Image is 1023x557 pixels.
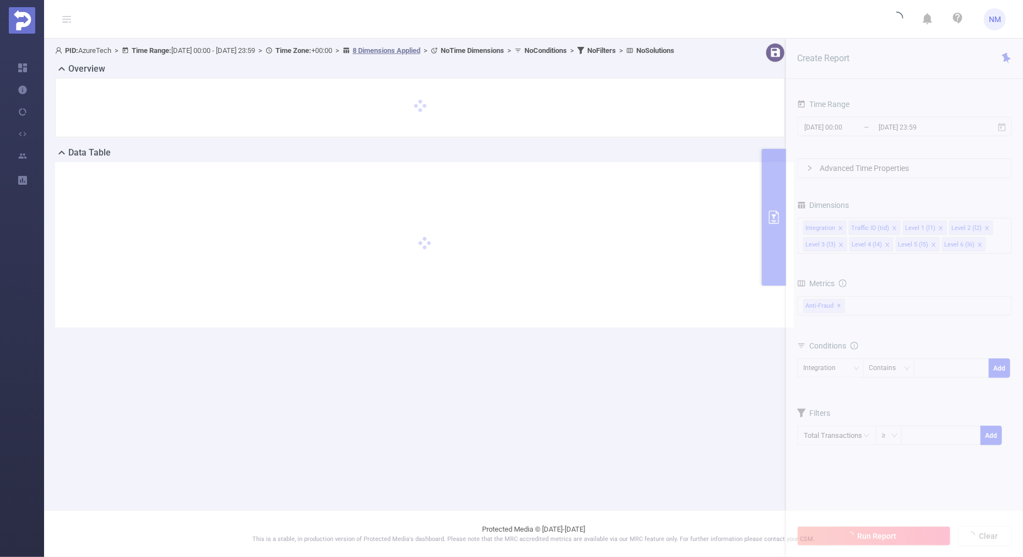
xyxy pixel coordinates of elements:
span: > [567,46,577,55]
span: > [332,46,343,55]
u: 8 Dimensions Applied [353,46,420,55]
b: Time Zone: [275,46,311,55]
span: > [504,46,515,55]
h2: Data Table [68,146,111,159]
b: Time Range: [132,46,171,55]
img: Protected Media [9,7,35,34]
span: > [616,46,626,55]
span: NM [989,8,1001,30]
span: AzureTech [DATE] 00:00 - [DATE] 23:59 +00:00 [55,46,674,55]
b: PID: [65,46,78,55]
i: icon: loading [890,12,903,27]
footer: Protected Media © [DATE]-[DATE] [44,510,1023,557]
b: No Solutions [636,46,674,55]
i: icon: user [55,47,65,54]
span: > [111,46,122,55]
span: > [420,46,431,55]
span: > [255,46,266,55]
b: No Conditions [524,46,567,55]
b: No Filters [587,46,616,55]
b: No Time Dimensions [441,46,504,55]
p: This is a stable, in production version of Protected Media's dashboard. Please note that the MRC ... [72,535,995,544]
h2: Overview [68,62,105,76]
